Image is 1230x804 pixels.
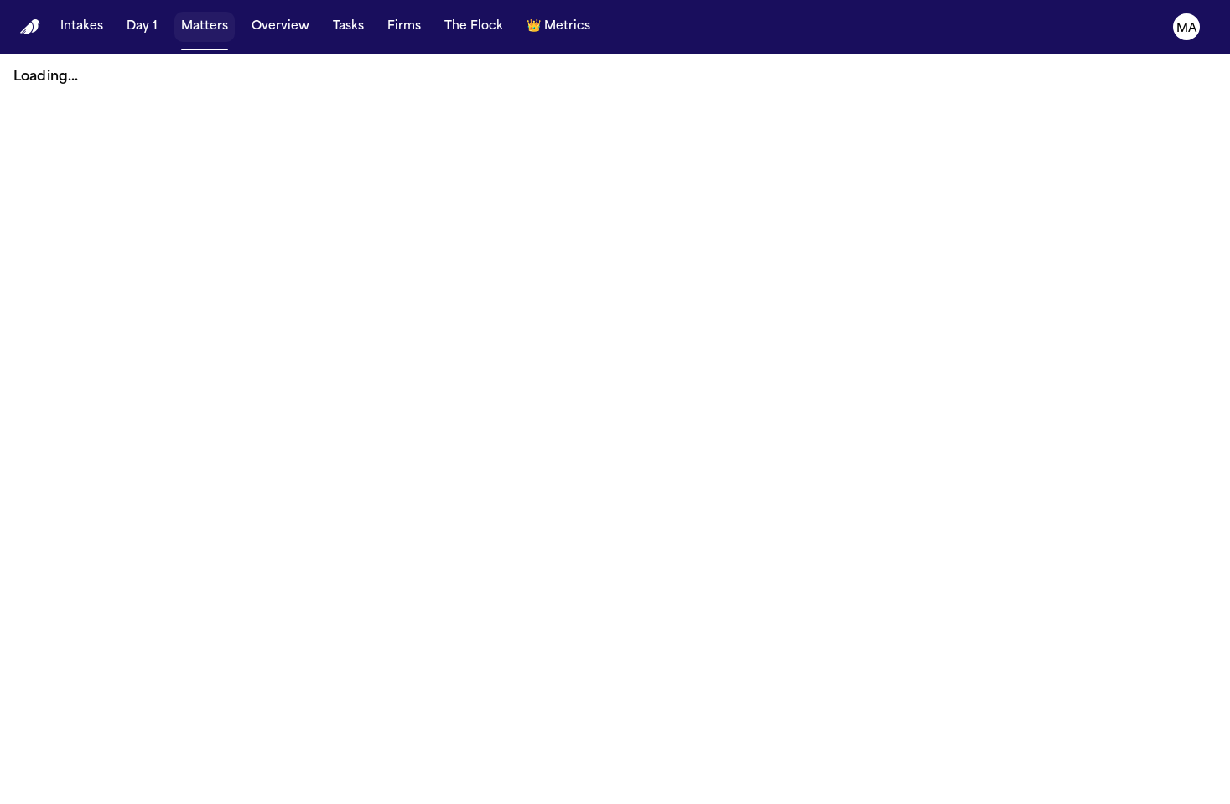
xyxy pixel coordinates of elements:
[326,12,371,42] button: Tasks
[174,12,235,42] button: Matters
[13,67,1217,87] p: Loading...
[438,12,510,42] button: The Flock
[381,12,428,42] button: Firms
[20,19,40,35] img: Finch Logo
[54,12,110,42] button: Intakes
[520,12,597,42] button: crownMetrics
[20,19,40,35] a: Home
[120,12,164,42] button: Day 1
[245,12,316,42] button: Overview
